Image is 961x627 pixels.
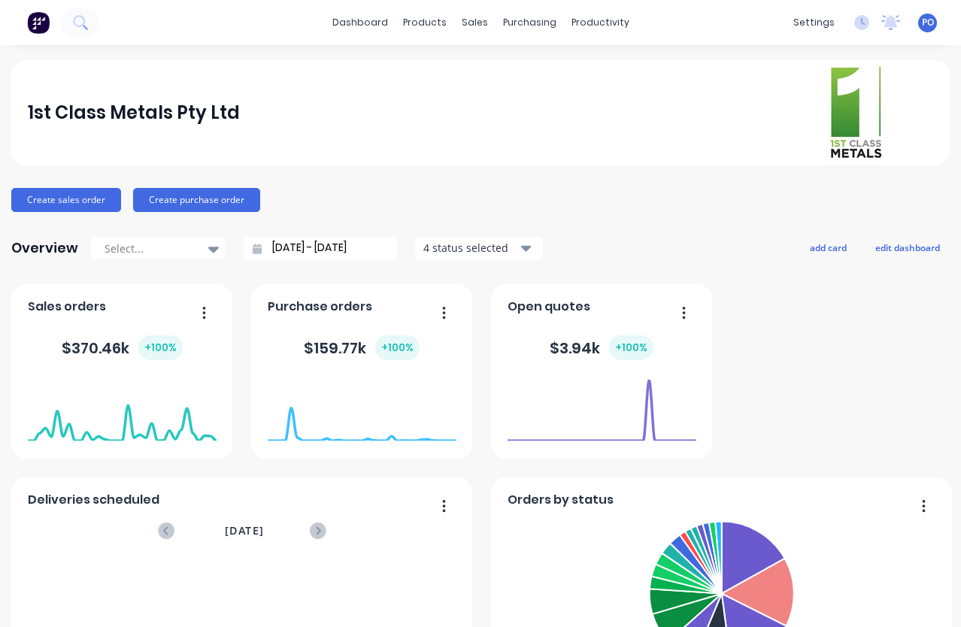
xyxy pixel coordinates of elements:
div: $ 370.46k [62,335,183,360]
div: productivity [564,11,637,34]
div: + 100 % [609,335,653,360]
div: settings [786,11,842,34]
span: Open quotes [508,298,590,316]
div: $ 159.77k [304,335,420,360]
div: sales [454,11,496,34]
button: Create sales order [11,188,121,212]
span: PO [922,16,934,29]
div: $ 3.94k [550,335,653,360]
a: dashboard [325,11,396,34]
div: products [396,11,454,34]
div: purchasing [496,11,564,34]
div: + 100 % [138,335,183,360]
div: 1st Class Metals Pty Ltd [28,98,240,128]
div: 4 status selected [423,240,518,256]
img: Factory [27,11,50,34]
div: Overview [11,233,78,263]
button: Create purchase order [133,188,260,212]
span: Purchase orders [268,298,372,316]
button: add card [800,238,856,257]
img: 1st Class Metals Pty Ltd [828,65,884,161]
div: + 100 % [375,335,420,360]
span: Sales orders [28,298,106,316]
button: 4 status selected [415,237,543,259]
button: edit dashboard [866,238,950,257]
span: [DATE] [225,522,264,539]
